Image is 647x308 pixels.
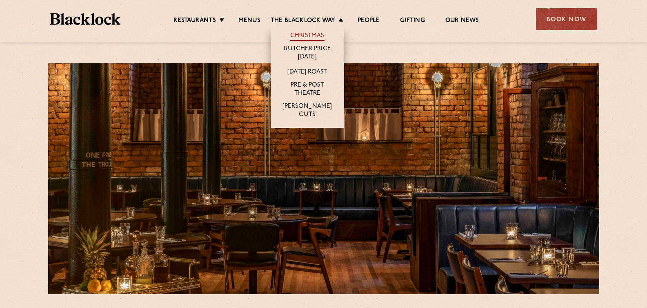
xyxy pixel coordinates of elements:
[279,103,336,120] a: [PERSON_NAME] Cuts
[445,17,479,26] a: Our News
[400,17,425,26] a: Gifting
[536,8,597,30] div: Book Now
[358,17,380,26] a: People
[287,68,327,77] a: [DATE] Roast
[50,13,121,25] img: BL_Textured_Logo-footer-cropped.svg
[290,32,325,41] a: Christmas
[173,17,216,26] a: Restaurants
[279,81,336,98] a: Pre & Post Theatre
[279,45,336,62] a: Butcher Price [DATE]
[238,17,260,26] a: Menus
[271,17,335,26] a: The Blacklock Way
